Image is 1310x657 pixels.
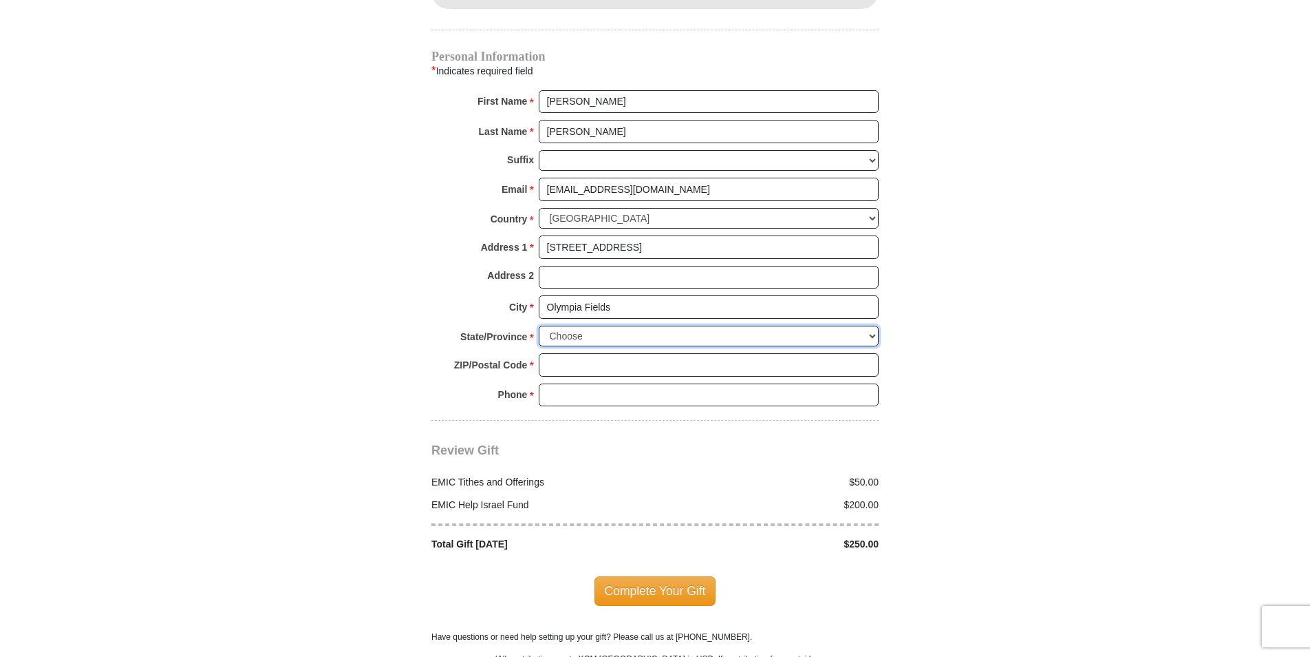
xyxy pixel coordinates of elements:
[509,298,527,317] strong: City
[594,576,716,605] span: Complete Your Gift
[431,62,879,80] div: Indicates required field
[425,475,656,490] div: EMIC Tithes and Offerings
[431,51,879,62] h4: Personal Information
[491,209,528,229] strong: Country
[655,475,886,490] div: $50.00
[487,266,534,285] strong: Address 2
[502,180,527,199] strong: Email
[425,498,656,512] div: EMIC Help Israel Fund
[460,327,527,346] strong: State/Province
[655,537,886,552] div: $250.00
[498,385,528,404] strong: Phone
[431,631,879,643] p: Have questions or need help setting up your gift? Please call us at [PHONE_NUMBER].
[655,498,886,512] div: $200.00
[507,150,534,169] strong: Suffix
[477,92,527,111] strong: First Name
[425,537,656,552] div: Total Gift [DATE]
[481,238,528,257] strong: Address 1
[431,444,499,457] span: Review Gift
[454,355,528,375] strong: ZIP/Postal Code
[479,122,528,141] strong: Last Name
